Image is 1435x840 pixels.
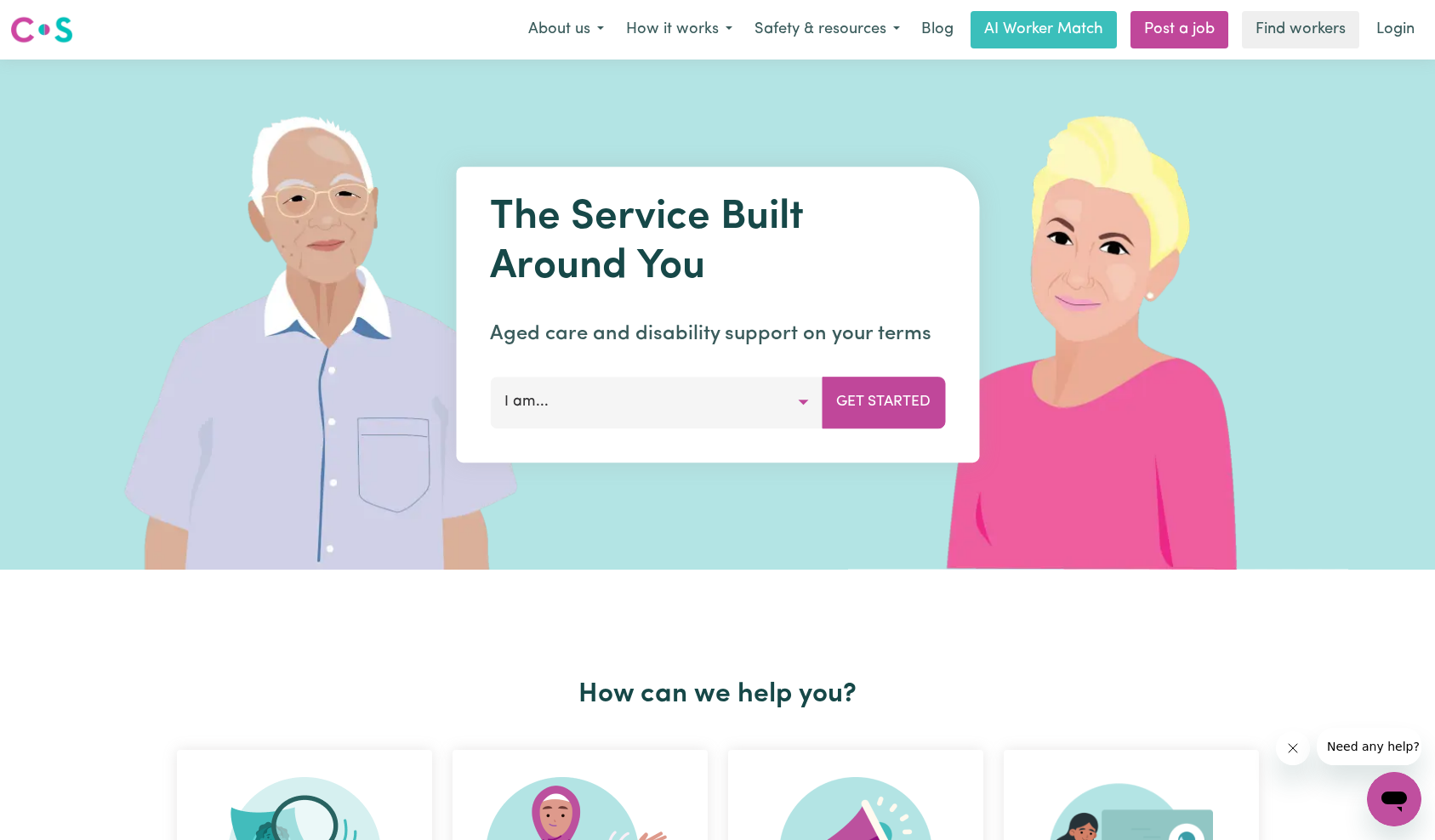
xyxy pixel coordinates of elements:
button: Get Started [822,377,945,428]
h1: The Service Built Around You [490,194,945,292]
a: Find workers [1242,11,1359,48]
iframe: Button to launch messaging window [1367,772,1421,826]
a: Careseekers logo [10,10,73,49]
iframe: Close message [1276,731,1310,765]
button: About us [517,12,615,48]
h2: How can we help you? [167,678,1269,711]
button: How it works [615,12,743,48]
button: I am... [490,377,823,428]
a: Post a job [1130,11,1228,48]
img: Careseekers logo [10,14,73,45]
button: Safety & resources [743,12,911,48]
a: Blog [911,11,964,48]
iframe: Message from company [1317,728,1421,765]
a: AI Worker Match [971,11,1117,48]
a: Login [1366,11,1425,48]
p: Aged care and disability support on your terms [490,319,945,349]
